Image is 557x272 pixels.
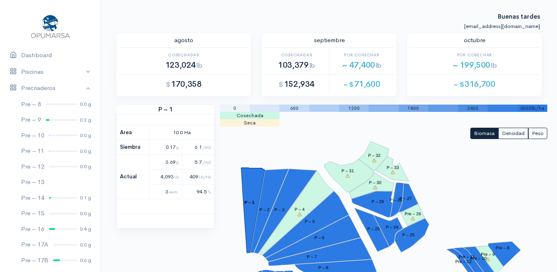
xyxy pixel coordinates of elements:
span: 2400 [467,105,478,111]
td: 4,093 [149,169,182,184]
tspan: P – 32 [368,153,381,158]
span: 0 [233,105,236,111]
span: ~ $ [344,80,354,89]
tspan: P – 29 [371,199,384,204]
span: lb [491,61,497,70]
span: Lb/Ha [199,174,211,180]
h6: Por Cosechar [410,53,540,57]
button: Peso [528,128,547,139]
tspan: P – 7 [307,254,317,259]
td: 3 [149,184,182,199]
div: 0.1 g [80,194,91,202]
td: 6.1 [182,140,215,155]
button: Biomasa [470,128,498,139]
span: ~ 199,500 [452,60,497,70]
tspan: P – 23 [367,227,380,231]
span: Lb [174,174,179,180]
span: lb [309,61,315,70]
tspan: Pre – 8 [496,246,510,251]
td: Seca [220,119,280,126]
td: 94.5 [182,184,215,199]
tspan: Pre – 10 [470,256,487,261]
span: $ [279,80,283,89]
span: Peso [532,130,544,137]
div: Pre – 17A [21,240,48,249]
span: 600 [290,105,299,111]
tspan: P – 4 [295,207,305,212]
span: $ [166,80,171,89]
tspan: P – 28 [390,197,402,202]
div: 0.0 g [80,163,91,171]
div: Pre – 8 [21,100,41,109]
span: Biomasa [474,130,495,137]
tspan: Pre – 12 [455,259,472,264]
div: octubre [405,36,544,45]
td: 3.69 [149,154,182,169]
tspan: Pre – 9 [481,252,495,257]
tspan: P – 2 [260,207,270,212]
span: sem. [169,189,179,195]
h6: Cosechadas [119,53,249,57]
th: Actual [117,154,149,199]
td: 409 [182,169,215,184]
tspan: Pre – 11 [459,255,475,259]
div: Pre – 9 [21,115,41,124]
strong: Buenas tardes [498,4,540,20]
div: 0.2 g [80,116,91,124]
span: lb/ha [531,105,544,111]
span: 316,700 [454,79,495,89]
th: Area [117,125,149,140]
span: 1200 [348,105,360,111]
tspan: P – 30 [369,180,382,185]
tspan: P – 33 [387,165,399,170]
tspan: P – 31 [341,169,354,173]
span: Densidad [502,130,525,137]
div: Pre – 13 [21,178,44,187]
div: Pre – 16 [21,225,44,234]
tspan: P – 27 [399,196,412,201]
span: lb [196,61,202,70]
span: 123,024 [165,60,202,70]
div: 0.0 g [80,100,91,108]
span: /m2 [203,159,211,165]
th: Siembra [117,140,149,155]
tspan: P – 8 [318,266,329,270]
div: 0.0 g [80,147,91,155]
div: agosto [114,36,254,45]
tspan: P – 24 [386,225,399,230]
div: Pre – 11 [21,146,44,156]
span: 1800 [408,105,419,111]
span: 152,934 [279,79,314,89]
td: Cosechada [220,112,280,119]
span: g [176,144,179,150]
span: /m2 [203,144,211,150]
span: lb [376,61,382,70]
span: 71,600 [344,79,380,89]
span: ~ 47,400 [342,60,382,70]
td: 5.7 [182,154,215,169]
span: 170,358 [166,79,202,89]
tspan: Pre – 26 [405,211,421,216]
h6: Cosechadas [264,53,329,57]
div: Pre – 10 [21,131,44,140]
div: Pre – 17B [21,256,48,265]
td: 0.17 [149,140,182,155]
span: % [207,189,211,195]
td: 10.0 Ha [149,125,215,140]
button: Densidad [498,128,528,139]
div: 0.4 g [80,225,91,233]
tspan: P – 5 [305,219,315,224]
div: 0.6 g [80,256,91,264]
span: g [176,159,179,165]
tspan: P – 3 [275,208,285,212]
div: 0.0 g [80,131,91,139]
div: Pre – 12 [21,162,44,171]
div: 0.0 g [80,241,91,249]
h6: Por Cosechar [329,53,394,57]
div: Pre – 15 [21,209,44,218]
tspan: P – 6 [314,236,324,240]
span: 3000 [520,105,531,111]
span: 103,379 [278,60,315,70]
small: [EMAIL_ADDRESS][DOMAIN_NAME] [464,23,540,30]
div: 0.0 g [80,210,91,218]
